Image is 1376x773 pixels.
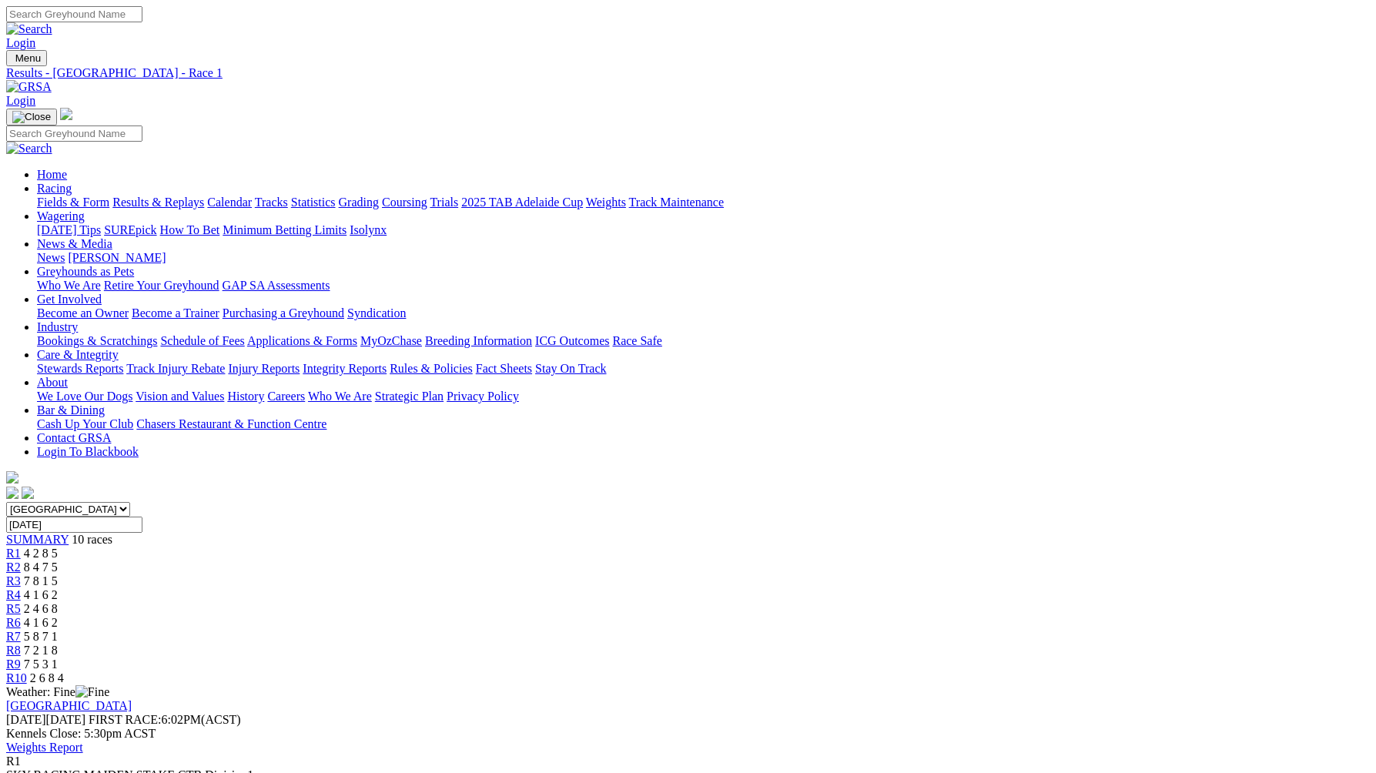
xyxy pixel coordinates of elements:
span: [DATE] [6,713,85,726]
span: 4 2 8 5 [24,547,58,560]
img: Search [6,22,52,36]
a: Become an Owner [37,306,129,320]
a: Race Safe [612,334,661,347]
a: Tracks [255,196,288,209]
a: R5 [6,602,21,615]
a: R7 [6,630,21,643]
a: Home [37,168,67,181]
a: Privacy Policy [447,390,519,403]
a: Stay On Track [535,362,606,375]
a: Login [6,36,35,49]
img: GRSA [6,80,52,94]
a: Login To Blackbook [37,445,139,458]
a: MyOzChase [360,334,422,347]
div: Kennels Close: 5:30pm ACST [6,727,1370,741]
span: R6 [6,616,21,629]
a: Weights Report [6,741,83,754]
a: History [227,390,264,403]
a: Wagering [37,209,85,223]
a: Applications & Forms [247,334,357,347]
a: Syndication [347,306,406,320]
a: Bookings & Scratchings [37,334,157,347]
span: 7 2 1 8 [24,644,58,657]
a: Who We Are [308,390,372,403]
a: Minimum Betting Limits [223,223,347,236]
a: Fields & Form [37,196,109,209]
a: Coursing [382,196,427,209]
a: Breeding Information [425,334,532,347]
a: 2025 TAB Adelaide Cup [461,196,583,209]
img: logo-grsa-white.png [60,108,72,120]
span: SUMMARY [6,533,69,546]
span: R1 [6,755,21,768]
a: R9 [6,658,21,671]
a: Results & Replays [112,196,204,209]
a: Racing [37,182,72,195]
a: How To Bet [160,223,220,236]
span: 5 8 7 1 [24,630,58,643]
a: Isolynx [350,223,387,236]
div: Industry [37,334,1370,348]
div: Care & Integrity [37,362,1370,376]
span: 10 races [72,533,112,546]
a: Care & Integrity [37,348,119,361]
a: [GEOGRAPHIC_DATA] [6,699,132,712]
span: 2 4 6 8 [24,602,58,615]
a: R4 [6,588,21,601]
button: Toggle navigation [6,109,57,125]
span: R8 [6,644,21,657]
a: Contact GRSA [37,431,111,444]
a: News & Media [37,237,112,250]
a: Integrity Reports [303,362,387,375]
div: Bar & Dining [37,417,1370,431]
a: Grading [339,196,379,209]
a: Get Involved [37,293,102,306]
img: facebook.svg [6,487,18,499]
input: Search [6,125,142,142]
a: Weights [586,196,626,209]
span: FIRST RACE: [89,713,161,726]
img: logo-grsa-white.png [6,471,18,484]
a: Bar & Dining [37,403,105,417]
a: Careers [267,390,305,403]
a: GAP SA Assessments [223,279,330,292]
span: 2 6 8 4 [30,671,64,684]
span: 7 8 1 5 [24,574,58,587]
a: Vision and Values [136,390,224,403]
a: [DATE] Tips [37,223,101,236]
a: [PERSON_NAME] [68,251,166,264]
a: Who We Are [37,279,101,292]
div: News & Media [37,251,1370,265]
a: ICG Outcomes [535,334,609,347]
span: 7 5 3 1 [24,658,58,671]
input: Select date [6,517,142,533]
a: Purchasing a Greyhound [223,306,344,320]
a: Rules & Policies [390,362,473,375]
a: Cash Up Your Club [37,417,133,430]
img: Close [12,111,51,123]
span: 4 1 6 2 [24,588,58,601]
a: Industry [37,320,78,333]
a: Become a Trainer [132,306,219,320]
a: Strategic Plan [375,390,444,403]
a: R3 [6,574,21,587]
div: Results - [GEOGRAPHIC_DATA] - Race 1 [6,66,1370,80]
a: Stewards Reports [37,362,123,375]
span: Menu [15,52,41,64]
span: Weather: Fine [6,685,109,698]
a: Greyhounds as Pets [37,265,134,278]
a: R10 [6,671,27,684]
button: Toggle navigation [6,50,47,66]
a: Schedule of Fees [160,334,244,347]
a: Calendar [207,196,252,209]
a: We Love Our Dogs [37,390,132,403]
a: Statistics [291,196,336,209]
a: R1 [6,547,21,560]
